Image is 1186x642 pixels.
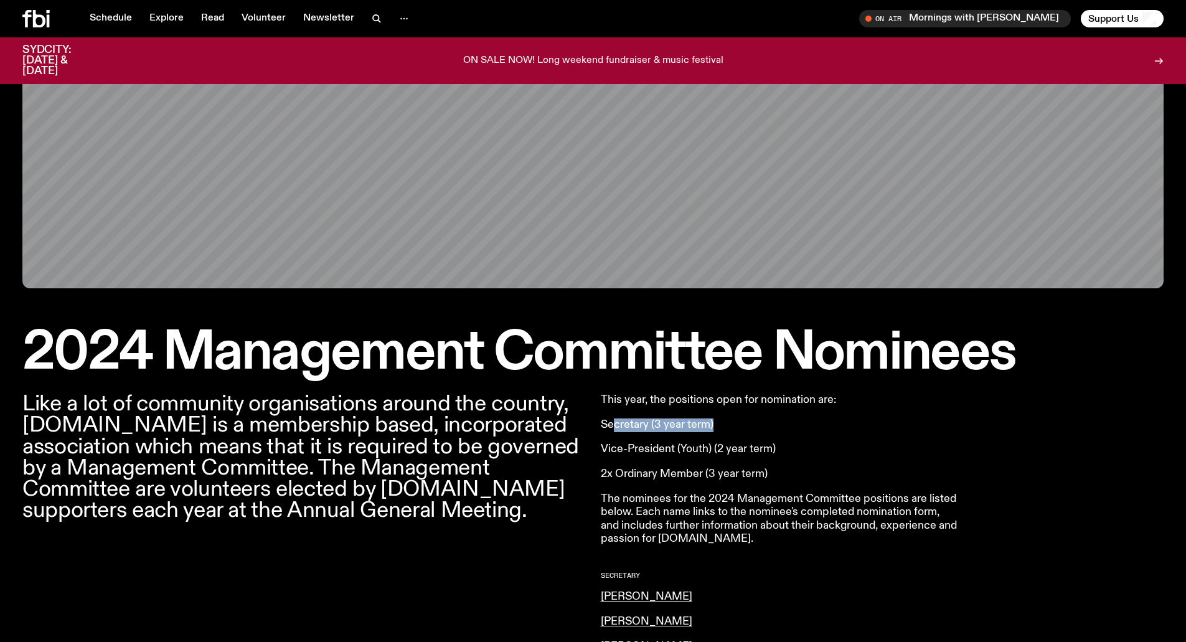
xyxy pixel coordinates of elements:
a: Schedule [82,10,139,27]
a: Read [194,10,232,27]
p: 2x Ordinary Member (3 year term) [601,468,959,481]
a: Explore [142,10,191,27]
a: [PERSON_NAME] [601,616,692,627]
span: Support Us [1088,13,1139,24]
p: ON SALE NOW! Long weekend fundraiser & music festival [463,55,723,67]
p: Secretary (3 year term) [601,418,959,432]
button: On AirMornings with [PERSON_NAME] / feel the phonk [859,10,1071,27]
h3: SYDCITY: [DATE] & [DATE] [22,45,102,77]
p: Like a lot of community organisations around the country, [DOMAIN_NAME] is a membership based, in... [22,394,586,521]
a: [PERSON_NAME] [601,591,692,602]
p: Vice-President (Youth) (2 year term) [601,443,959,456]
a: Volunteer [234,10,293,27]
h2: SECRETARY [601,572,959,579]
p: This year, the positions open for nomination are: [601,394,959,407]
p: The nominees for the 2024 Management Committee positions are listed below. Each name links to the... [601,493,959,546]
h1: 2024 Management Committee Nominees [22,328,1164,379]
button: Support Us [1081,10,1164,27]
a: Newsletter [296,10,362,27]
